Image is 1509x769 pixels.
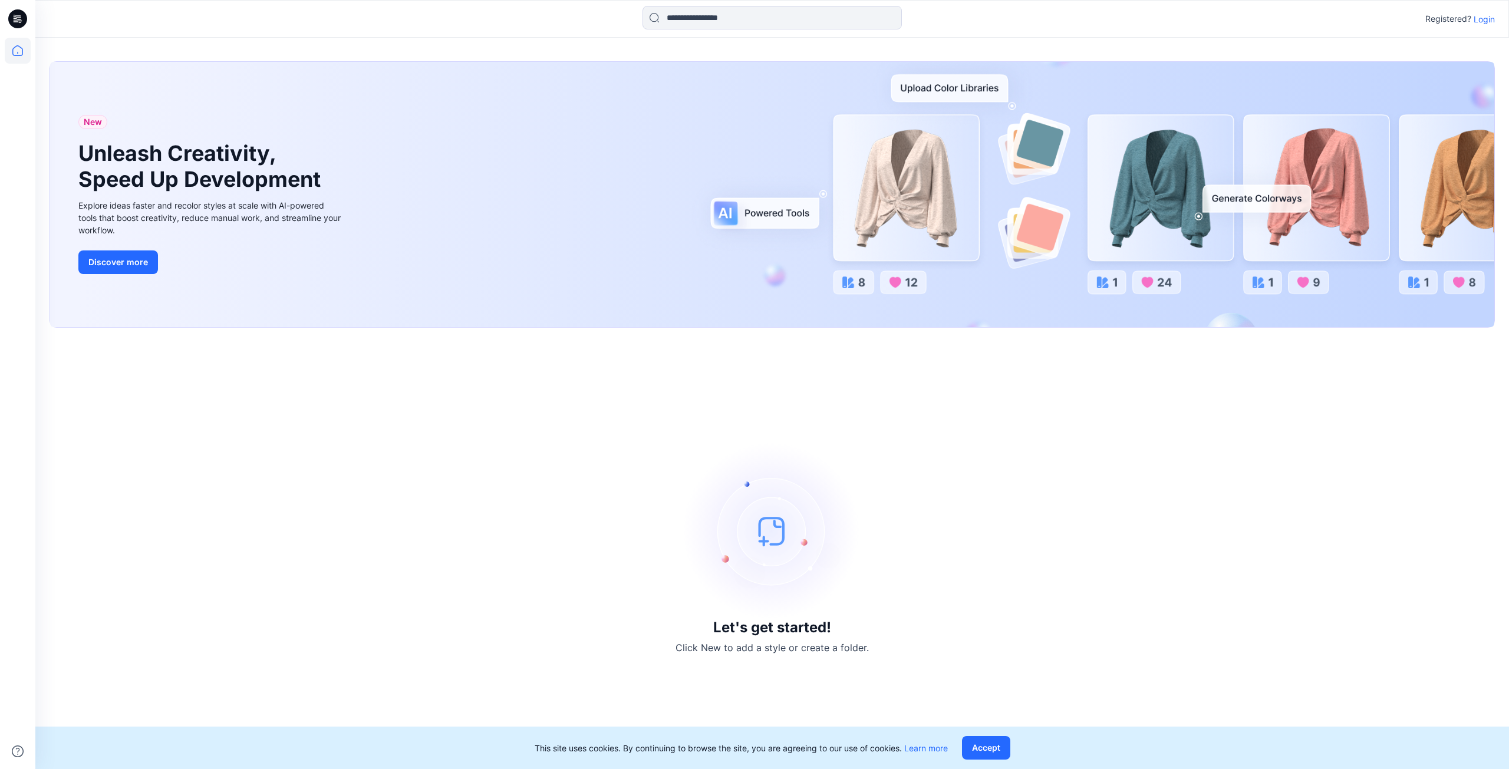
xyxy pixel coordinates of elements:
[904,743,948,753] a: Learn more
[535,742,948,754] p: This site uses cookies. By continuing to browse the site, you are agreeing to our use of cookies.
[713,619,831,636] h3: Let's get started!
[78,250,344,274] a: Discover more
[962,736,1010,760] button: Accept
[684,443,861,619] img: empty-state-image.svg
[1474,13,1495,25] p: Login
[78,141,326,192] h1: Unleash Creativity, Speed Up Development
[78,250,158,274] button: Discover more
[84,115,102,129] span: New
[1425,12,1471,26] p: Registered?
[676,641,869,655] p: Click New to add a style or create a folder.
[78,199,344,236] div: Explore ideas faster and recolor styles at scale with AI-powered tools that boost creativity, red...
